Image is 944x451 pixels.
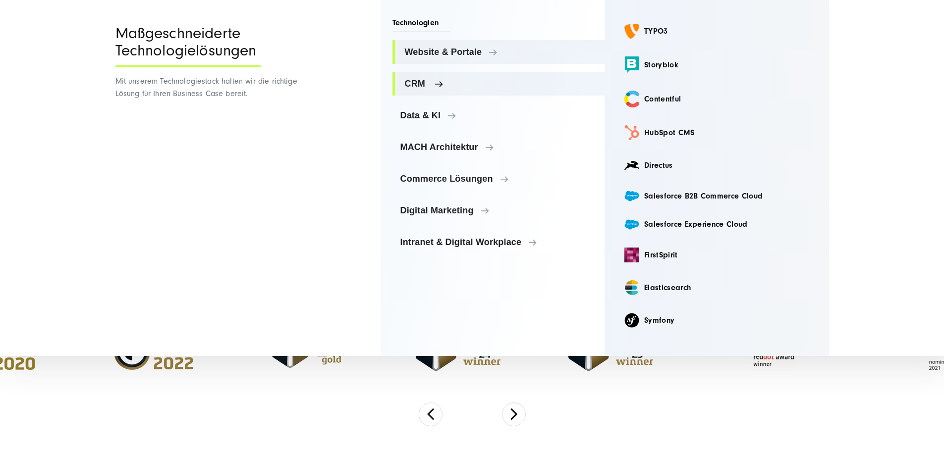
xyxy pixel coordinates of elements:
[616,273,817,302] a: Elasticsearch
[616,241,817,269] a: FirstSpirit
[115,75,301,100] p: Mit unserem Technologiestack halten wir die richtige Lösung für Ihren Business Case bereit.
[392,17,451,32] span: Technologien
[405,47,597,57] span: Website & Portale
[392,167,605,191] a: Commerce Lösungen
[502,402,526,426] button: Next
[392,230,605,254] a: Intranet & Digital Workplace
[400,205,597,215] span: Digital Marketing
[616,17,817,46] a: TYPO3
[405,79,597,89] span: CRM
[115,25,261,67] div: Maßgeschneiderte Technologielösungen
[616,306,817,335] a: Symfony
[392,103,605,127] a: Data & KI
[616,212,817,237] a: Salesforce Experience Cloud
[400,110,597,120] span: Data & KI
[419,402,443,426] button: Previous
[616,50,817,80] a: Storyblok
[392,135,605,159] a: MACH Architektur
[400,174,597,184] span: Commerce Lösungen
[392,40,605,64] a: Website & Portale
[392,72,605,96] a: CRM
[400,237,597,247] span: Intranet & Digital Workplace
[616,84,817,114] a: Contentful
[616,151,817,180] a: Directus
[616,184,817,208] a: Salesforce B2B Commerce Cloud
[616,118,817,147] a: HubSpot CMS
[392,199,605,222] a: Digital Marketing
[400,142,597,152] span: MACH Architektur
